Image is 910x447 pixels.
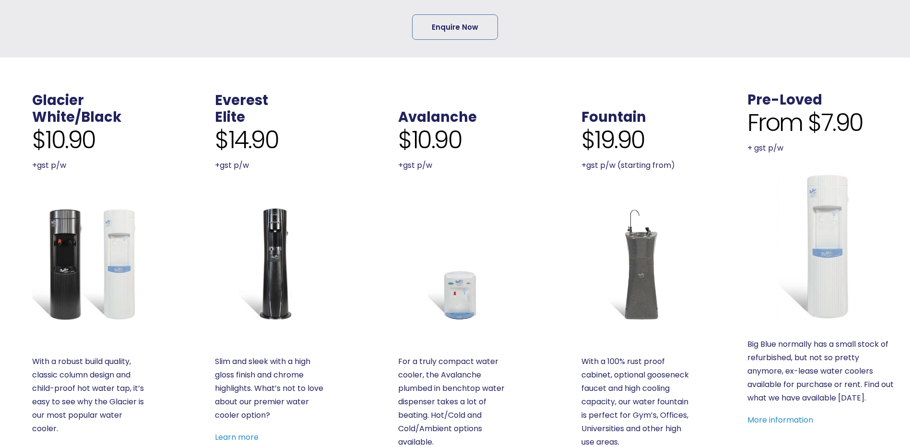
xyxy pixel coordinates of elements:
[847,384,897,434] iframe: Chatbot
[747,414,813,425] a: More information
[398,107,477,127] a: Avalanche
[215,207,329,320] a: Everest Elite
[32,107,121,127] a: White/Black
[581,159,695,172] p: +gst p/w (starting from)
[747,90,822,109] a: Pre-Loved
[215,107,245,127] a: Elite
[747,141,896,155] p: + gst p/w
[747,73,751,93] span: .
[32,159,146,172] p: +gst p/w
[215,91,268,110] a: Everest
[412,14,498,40] a: Enquire Now
[215,159,329,172] p: +gst p/w
[747,172,896,320] a: Refurbished
[398,126,461,154] span: $10.90
[581,107,646,127] a: Fountain
[215,355,329,422] p: Slim and sleek with a high gloss finish and chrome highlights. What’s not to love about our premi...
[581,207,695,320] a: Fountain
[581,126,645,154] span: $19.90
[32,91,84,110] a: Glacier
[32,126,95,154] span: $10.90
[215,432,259,443] a: Learn more
[581,91,585,110] span: .
[398,91,402,110] span: .
[32,355,146,435] p: With a robust build quality, classic column design and child-proof hot water tap, it’s easy to se...
[398,207,512,320] a: Avalanche
[747,338,896,405] p: Big Blue normally has a small stock of refurbished, but not so pretty anymore, ex-lease water coo...
[747,108,863,137] span: From $7.90
[215,126,278,154] span: $14.90
[398,159,512,172] p: +gst p/w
